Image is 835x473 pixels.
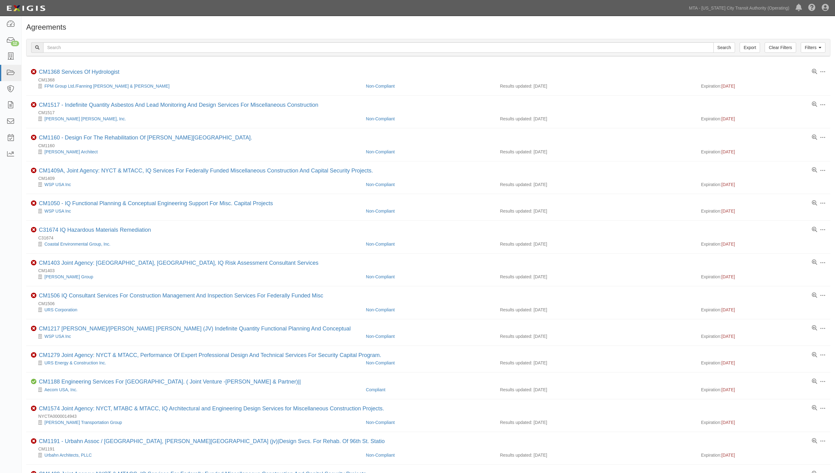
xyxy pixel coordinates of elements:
a: Compliant [366,387,385,392]
div: Results updated: [DATE] [500,241,692,247]
div: CM1279 Joint Agency: NYCT & MTACC, Performance Of Expert Professional Design And Technical Servic... [39,352,381,359]
a: View results summary [812,293,817,298]
div: NYCTA0000014943 [31,413,830,419]
div: Expiration: [701,333,826,339]
i: Non-Compliant [31,438,36,444]
div: CM1368 [31,77,830,83]
div: CM1409 [31,175,830,181]
a: CM1217 [PERSON_NAME]/[PERSON_NAME] [PERSON_NAME] (JV) Indefinite Quantity Functional Planning And... [39,326,351,332]
i: Non-Compliant [31,406,36,411]
div: Parsons Brinckerhoff, Inc. [31,116,361,122]
span: [DATE] [721,182,735,187]
div: Expiration: [701,208,826,214]
a: Non-Compliant [366,453,395,458]
i: Non-Compliant [31,168,36,173]
input: Search [713,42,735,53]
div: URS Corporation [31,307,361,313]
span: [DATE] [721,307,735,312]
div: Expiration: [701,83,826,89]
a: Coastal Environmental Group, Inc. [44,242,110,247]
a: [PERSON_NAME] Group [44,274,93,279]
span: [DATE] [721,209,735,214]
div: Expiration: [701,360,826,366]
div: WSP USA Inc [31,208,361,214]
span: [DATE] [721,149,735,154]
div: Louis Berger Group [31,274,361,280]
span: [DATE] [721,116,735,121]
i: Non-Compliant [31,260,36,266]
div: Results updated: [DATE] [500,452,692,458]
div: Expiration: [701,307,826,313]
div: CM1506 [31,301,830,307]
div: CM1050 - IQ Functional Planning & Conceptual Engineering Support For Misc. Capital Projects [39,200,273,207]
a: Non-Compliant [366,182,395,187]
span: [DATE] [721,453,735,458]
div: C31674 [31,235,830,241]
a: WSP USA Inc [44,209,71,214]
a: Urbahn Architects, PLLC [44,453,92,458]
i: Non-Compliant [31,227,36,233]
div: Expiration: [701,419,826,425]
div: CM1403 Joint Agency: NYCT, MNRR, IQ Risk Assessment Consultant Services [39,260,318,267]
div: Results updated: [DATE] [500,116,692,122]
div: CM1517 - Indefinite Quantity Asbestos And Lead Monitoring And Design Services For Miscellaneous C... [39,102,318,109]
span: [DATE] [721,387,735,392]
input: Search [43,42,714,53]
a: CM1403 Joint Agency: [GEOGRAPHIC_DATA], [GEOGRAPHIC_DATA], IQ Risk Assessment Consultant Services [39,260,318,266]
div: Expiration: [701,387,826,393]
div: Expiration: [701,181,826,188]
div: WSP USA Inc [31,181,361,188]
i: Non-Compliant [31,69,36,75]
a: [PERSON_NAME] [PERSON_NAME], Inc. [44,116,126,121]
a: CM1160 - Design For The Rehabilitation Of [PERSON_NAME][GEOGRAPHIC_DATA]. [39,135,252,141]
i: Help Center - Complianz [808,4,816,12]
a: MTA - [US_STATE] City Transit Authority (Operating) [686,2,792,14]
a: CM1188 Engineering Services For [GEOGRAPHIC_DATA]. ( Joint Venture -[PERSON_NAME] & Partner)|| [39,379,301,385]
div: Richard Dattner Architect [31,149,361,155]
div: Urbahn Architects, PLLC [31,452,361,458]
div: CM1160 - Design For The Rehabilitation Of Myrtle-wyckoff Station Complex. [39,135,252,141]
a: CM1506 IQ Consultant Services For Construction Management And Inspection Services For Federally F... [39,293,323,299]
a: Non-Compliant [366,149,395,154]
div: Results updated: [DATE] [500,181,692,188]
i: Non-Compliant [31,135,36,140]
span: [DATE] [721,334,735,339]
div: CM1517 [31,110,830,116]
div: CM1217 Richard Dattner/Parsons Brinckerhoff (JV) Indefinite Quantity Functional Planning And Conc... [39,326,351,332]
div: CM1188 Engineering Services For The Second Avenue Subway Manhattan. ( Joint Venture -ove Arup & P... [39,379,301,385]
div: CM1368 Services Of Hydrologist [39,69,119,76]
a: View results summary [812,227,817,233]
a: Aecom USA, Inc. [44,387,77,392]
a: FPM Group Ltd./Fanning [PERSON_NAME] & [PERSON_NAME] [44,84,169,89]
div: Results updated: [DATE] [500,83,692,89]
a: C31674 IQ Hazardous Materials Remediation [39,227,151,233]
div: Expiration: [701,149,826,155]
i: Non-Compliant [31,201,36,206]
div: Results updated: [DATE] [500,387,692,393]
div: CM1574 Joint Agency: NYCT, MTABC & MTACC, IQ Architectural and Engineering Design Services for Mi... [39,405,384,412]
span: [DATE] [721,84,735,89]
a: Non-Compliant [366,242,395,247]
a: Non-Compliant [366,334,395,339]
span: [DATE] [721,360,735,365]
div: Results updated: [DATE] [500,360,692,366]
a: CM1050 - IQ Functional Planning & Conceptual Engineering Support For Misc. Capital Projects [39,200,273,206]
div: Expiration: [701,274,826,280]
div: CM1191 [31,446,830,452]
a: View results summary [812,69,817,75]
div: WSP USA Inc [31,333,361,339]
a: CM1409A, Joint Agency: NYCT & MTACC, IQ Services For Federally Funded Miscellaneous Construction ... [39,168,373,174]
div: Results updated: [DATE] [500,333,692,339]
a: View results summary [812,326,817,331]
div: Results updated: [DATE] [500,208,692,214]
a: WSP USA Inc [44,182,71,187]
div: Results updated: [DATE] [500,307,692,313]
div: Aecom USA, Inc. [31,387,361,393]
div: Expiration: [701,116,826,122]
div: 12 [11,41,19,46]
div: Coastal Environmental Group, Inc. [31,241,361,247]
a: View results summary [812,352,817,358]
img: Logo [5,3,47,14]
a: [PERSON_NAME] Transportation Group [44,420,122,425]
